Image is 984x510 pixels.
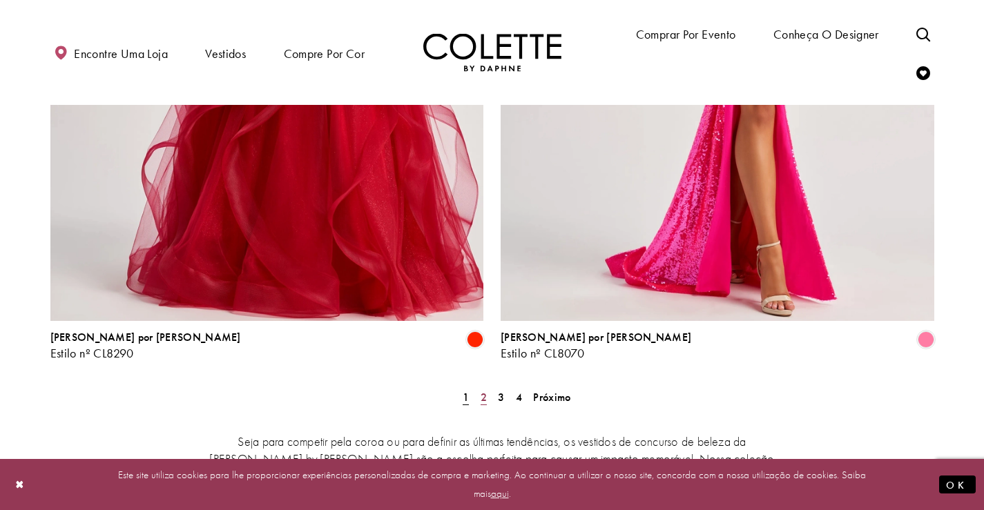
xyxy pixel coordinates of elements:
a: Encontre uma loja [50,33,171,72]
font: OK [946,478,969,492]
font: Próximo [533,390,570,404]
font: Este site utiliza cookies para lhe proporcionar experiências personalizadas de compra e marketing... [118,468,866,500]
a: aqui [491,487,509,500]
font: Estilo nº CL8070 [501,345,584,361]
font: 3 [498,390,504,404]
img: Colette por Daphne [423,34,561,72]
font: [PERSON_NAME] por [PERSON_NAME] [501,330,691,344]
span: Página atual [459,387,473,407]
font: 2 [481,390,487,404]
font: Comprar por evento [636,26,736,42]
span: Vestidos [202,33,249,72]
a: Conheça o designer [770,14,882,53]
button: Fechar diálogo [8,473,32,497]
font: 4 [516,390,522,404]
font: Vestidos [205,46,246,61]
a: Página 3 [494,387,508,407]
a: Próxima página [529,387,575,407]
a: Página 4 [512,387,526,407]
i: Algodão doce [918,331,934,348]
font: 1 [463,390,469,404]
a: Página 2 [476,387,491,407]
a: Visite a página inicial [423,34,561,72]
font: Conheça o designer [773,26,879,42]
font: [PERSON_NAME] por [PERSON_NAME] [50,330,241,344]
span: Compre por cor [280,33,368,72]
i: Escarlate [467,331,483,348]
div: Colette by Daphne Estilo nº CL8070 [501,331,691,360]
font: . [509,487,511,500]
a: Alternar pesquisa [913,14,934,52]
a: Verificar lista de desejos [913,53,934,91]
span: Comprar por evento [633,14,740,53]
font: Estilo nº CL8290 [50,345,134,361]
font: Encontre uma loja [74,46,168,61]
div: Colette by Daphne Estilo nº CL8290 [50,331,241,360]
font: Compre por cor [284,46,365,61]
button: Enviar diálogo [939,475,976,494]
